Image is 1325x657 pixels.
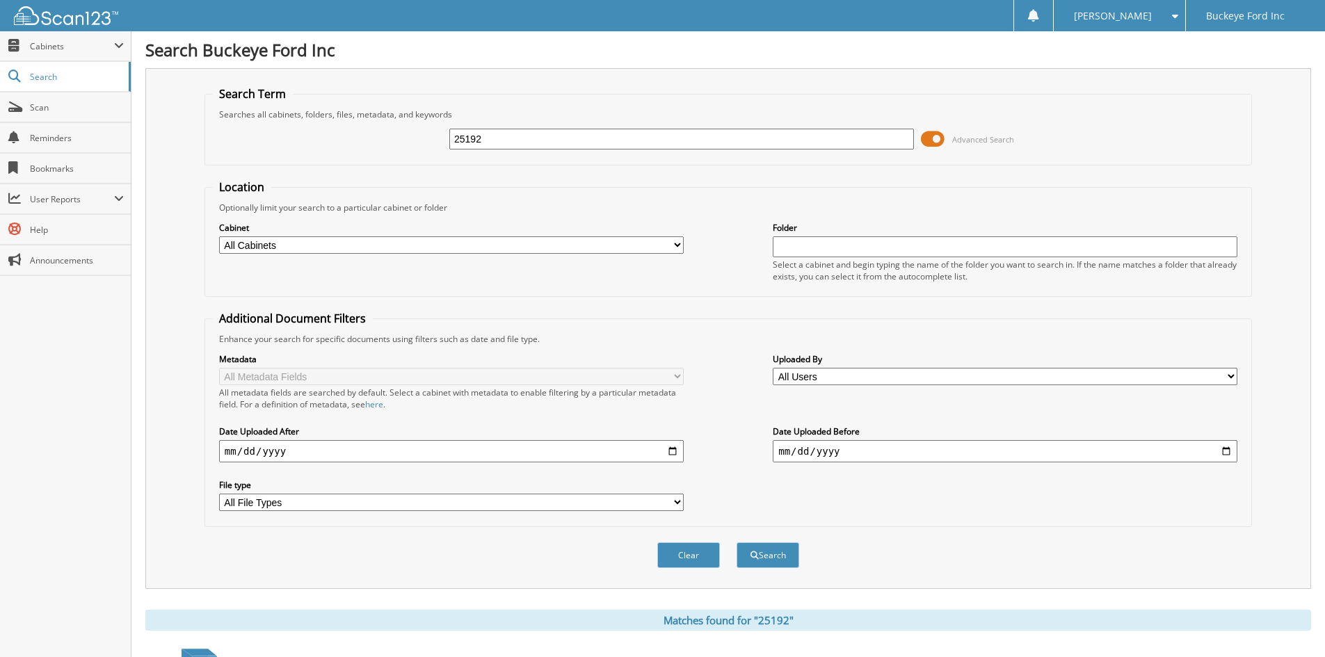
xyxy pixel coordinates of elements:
[30,40,114,52] span: Cabinets
[365,398,383,410] a: here
[773,353,1237,365] label: Uploaded By
[145,610,1311,631] div: Matches found for "25192"
[737,542,799,568] button: Search
[212,333,1244,345] div: Enhance your search for specific documents using filters such as date and file type.
[952,134,1014,145] span: Advanced Search
[657,542,720,568] button: Clear
[145,38,1311,61] h1: Search Buckeye Ford Inc
[14,6,118,25] img: scan123-logo-white.svg
[1074,12,1152,20] span: [PERSON_NAME]
[212,86,293,102] legend: Search Term
[212,179,271,195] legend: Location
[219,222,684,234] label: Cabinet
[30,102,124,113] span: Scan
[773,222,1237,234] label: Folder
[30,193,114,205] span: User Reports
[30,163,124,175] span: Bookmarks
[30,71,122,83] span: Search
[219,353,684,365] label: Metadata
[219,387,684,410] div: All metadata fields are searched by default. Select a cabinet with metadata to enable filtering b...
[30,254,124,266] span: Announcements
[219,440,684,462] input: start
[773,259,1237,282] div: Select a cabinet and begin typing the name of the folder you want to search in. If the name match...
[212,108,1244,120] div: Searches all cabinets, folders, files, metadata, and keywords
[773,440,1237,462] input: end
[219,479,684,491] label: File type
[212,202,1244,213] div: Optionally limit your search to a particular cabinet or folder
[219,425,684,437] label: Date Uploaded After
[30,132,124,144] span: Reminders
[212,311,373,326] legend: Additional Document Filters
[30,224,124,236] span: Help
[773,425,1237,437] label: Date Uploaded Before
[1206,12,1285,20] span: Buckeye Ford Inc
